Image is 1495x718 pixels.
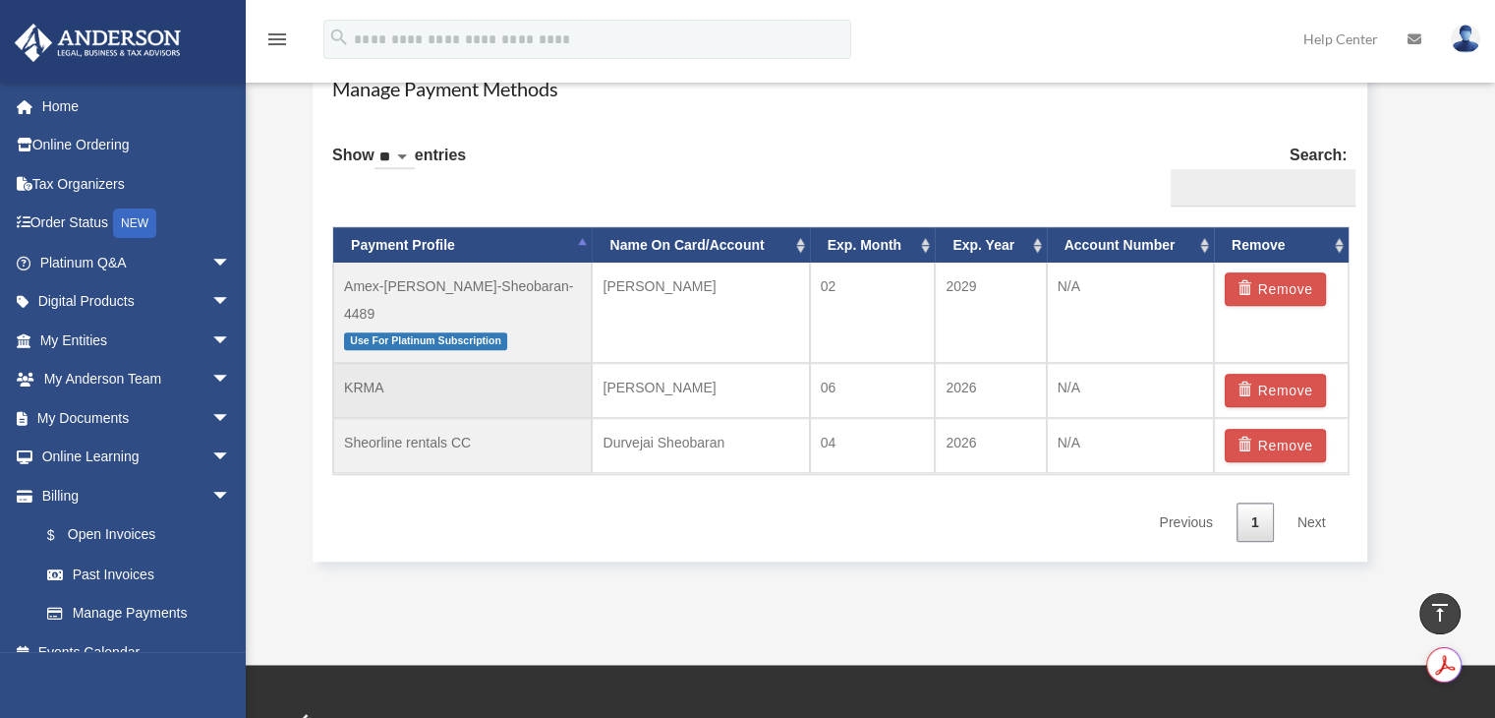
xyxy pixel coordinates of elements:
a: Order StatusNEW [14,204,260,244]
input: Search: [1171,169,1355,207]
a: Online Ordering [14,126,260,165]
label: Show entries [332,142,466,189]
a: My Entitiesarrow_drop_down [14,321,260,360]
th: Account Number: activate to sort column ascending [1047,227,1214,264]
img: User Pic [1451,25,1480,53]
div: NEW [113,209,156,238]
span: Use For Platinum Subscription [344,332,507,349]
a: My Anderson Teamarrow_drop_down [14,360,260,399]
span: arrow_drop_down [211,360,251,400]
span: arrow_drop_down [211,282,251,323]
a: Online Learningarrow_drop_down [14,438,260,477]
td: 2026 [935,418,1046,473]
td: [PERSON_NAME] [592,363,809,418]
td: [PERSON_NAME] [592,263,809,363]
i: search [328,27,350,48]
span: arrow_drop_down [211,398,251,439]
td: 02 [810,263,936,363]
td: 06 [810,363,936,418]
th: Name On Card/Account: activate to sort column ascending [592,227,809,264]
a: Previous [1144,503,1227,543]
img: Anderson Advisors Platinum Portal [9,24,187,62]
a: $Open Invoices [28,515,260,556]
a: 1 [1236,503,1274,543]
td: Durvejai Sheobaran [592,418,809,473]
a: Billingarrow_drop_down [14,476,260,515]
span: arrow_drop_down [211,321,251,361]
button: Remove [1225,272,1326,306]
td: N/A [1047,263,1214,363]
th: Exp. Month: activate to sort column ascending [810,227,936,264]
a: vertical_align_top [1419,593,1461,634]
button: Remove [1225,429,1326,462]
a: Digital Productsarrow_drop_down [14,282,260,322]
span: arrow_drop_down [211,243,251,283]
td: 04 [810,418,936,473]
a: menu [265,34,289,51]
label: Search: [1163,142,1348,207]
td: 2026 [935,363,1046,418]
td: 2029 [935,263,1046,363]
i: vertical_align_top [1428,601,1452,625]
h4: Manage Payment Methods [332,75,1348,102]
a: Past Invoices [28,555,260,594]
span: $ [58,523,68,548]
a: Events Calendar [14,632,260,672]
a: Platinum Q&Aarrow_drop_down [14,243,260,282]
i: menu [265,28,289,51]
a: My Documentsarrow_drop_down [14,398,260,438]
a: Manage Payments [28,594,251,633]
button: Remove [1225,374,1326,407]
th: Remove: activate to sort column ascending [1214,227,1349,264]
a: Next [1283,503,1341,543]
a: Home [14,87,260,126]
td: N/A [1047,363,1214,418]
td: KRMA [333,363,592,418]
a: Tax Organizers [14,164,260,204]
span: arrow_drop_down [211,438,251,478]
span: arrow_drop_down [211,476,251,516]
td: Amex-[PERSON_NAME]-Sheobaran-4489 [333,263,592,363]
select: Showentries [374,147,415,169]
td: N/A [1047,418,1214,473]
td: Sheorline rentals CC [333,418,592,473]
th: Payment Profile: activate to sort column descending [333,227,592,264]
th: Exp. Year: activate to sort column ascending [935,227,1046,264]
